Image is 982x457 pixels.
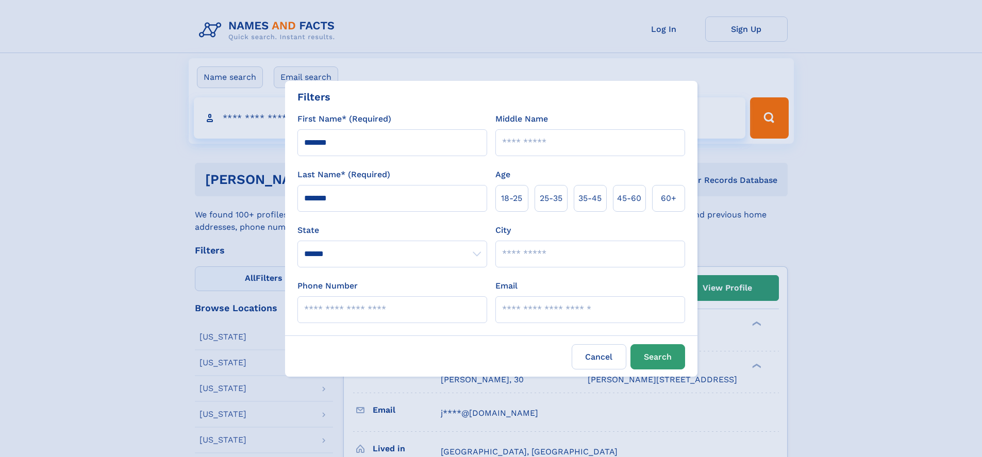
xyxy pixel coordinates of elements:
[495,113,548,125] label: Middle Name
[297,168,390,181] label: Last Name* (Required)
[661,192,676,205] span: 60+
[540,192,562,205] span: 25‑35
[495,280,518,292] label: Email
[297,89,330,105] div: Filters
[495,224,511,236] label: City
[297,280,358,292] label: Phone Number
[495,168,510,181] label: Age
[617,192,641,205] span: 45‑60
[572,344,626,369] label: Cancel
[297,113,391,125] label: First Name* (Required)
[297,224,487,236] label: State
[578,192,602,205] span: 35‑45
[501,192,522,205] span: 18‑25
[630,344,685,369] button: Search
